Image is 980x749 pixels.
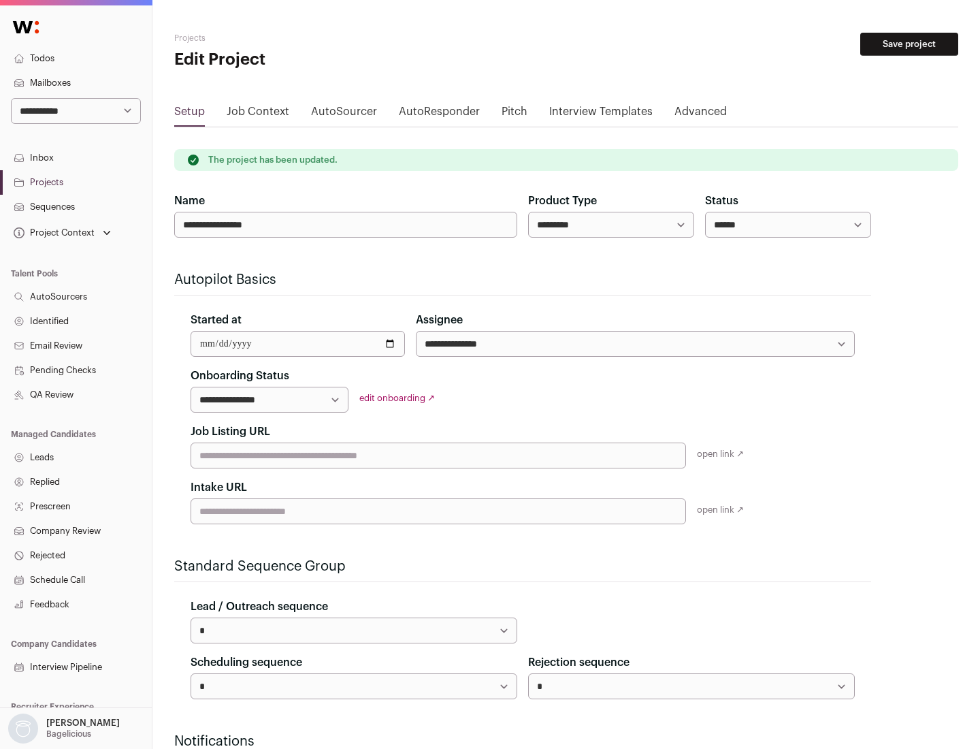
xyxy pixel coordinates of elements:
p: Bagelicious [46,729,91,739]
label: Rejection sequence [528,654,630,671]
button: Open dropdown [11,223,114,242]
button: Save project [860,33,958,56]
a: Interview Templates [549,103,653,125]
button: Open dropdown [5,714,122,744]
a: AutoResponder [399,103,480,125]
label: Product Type [528,193,597,209]
label: Scheduling sequence [191,654,302,671]
label: Lead / Outreach sequence [191,599,328,615]
h2: Autopilot Basics [174,270,871,289]
label: Job Listing URL [191,424,270,440]
a: AutoSourcer [311,103,377,125]
img: nopic.png [8,714,38,744]
label: Onboarding Status [191,368,289,384]
p: The project has been updated. [208,155,338,165]
label: Intake URL [191,479,247,496]
a: Advanced [674,103,727,125]
label: Started at [191,312,242,328]
h2: Standard Sequence Group [174,557,871,576]
label: Name [174,193,205,209]
p: [PERSON_NAME] [46,718,120,729]
h2: Projects [174,33,436,44]
a: Job Context [227,103,289,125]
label: Status [705,193,738,209]
div: Project Context [11,227,95,238]
h1: Edit Project [174,49,436,71]
a: edit onboarding ↗ [359,394,435,402]
a: Pitch [502,103,527,125]
img: Wellfound [5,14,46,41]
label: Assignee [416,312,463,328]
a: Setup [174,103,205,125]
